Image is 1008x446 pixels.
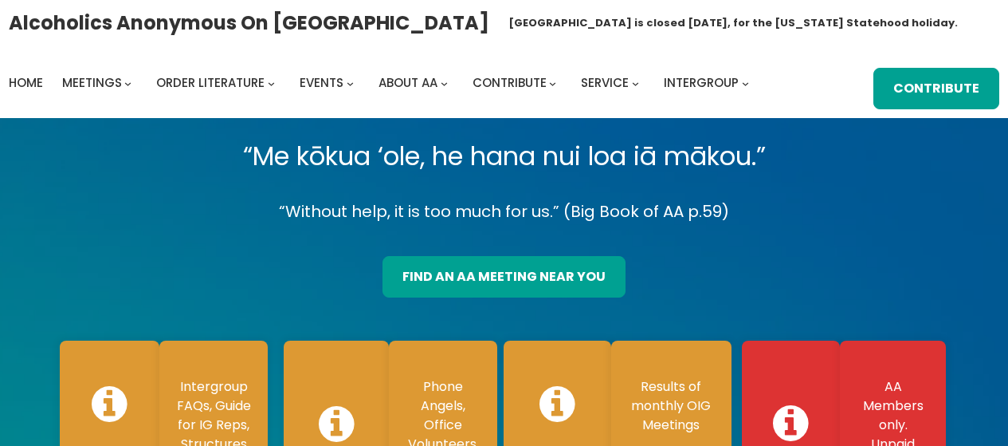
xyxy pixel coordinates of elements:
a: Contribute [473,72,547,94]
span: Events [300,74,343,91]
a: Events [300,72,343,94]
nav: Intergroup [9,72,755,94]
button: Intergroup submenu [742,79,749,86]
span: Order Literature [156,74,265,91]
span: Service [581,74,629,91]
button: Order Literature submenu [268,79,275,86]
span: Meetings [62,74,122,91]
p: “Without help, it is too much for us.” (Big Book of AA p.59) [50,198,958,226]
a: find an aa meeting near you [382,256,626,298]
h1: [GEOGRAPHIC_DATA] is closed [DATE], for the [US_STATE] Statehood holiday. [508,15,958,31]
a: Alcoholics Anonymous on [GEOGRAPHIC_DATA] [9,6,489,40]
button: Events submenu [347,79,354,86]
span: About AA [378,74,437,91]
a: Home [9,72,43,94]
p: Results of monthly OIG Meetings [627,377,716,435]
a: About AA [378,72,437,94]
span: Contribute [473,74,547,91]
button: Service submenu [632,79,639,86]
a: Meetings [62,72,122,94]
span: Intergroup [664,74,739,91]
a: Contribute [873,68,999,109]
button: Contribute submenu [549,79,556,86]
button: Meetings submenu [124,79,131,86]
p: “Me kōkua ‘ole, he hana nui loa iā mākou.” [50,134,958,179]
span: Home [9,74,43,91]
a: Service [581,72,629,94]
button: About AA submenu [441,79,448,86]
a: Intergroup [664,72,739,94]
